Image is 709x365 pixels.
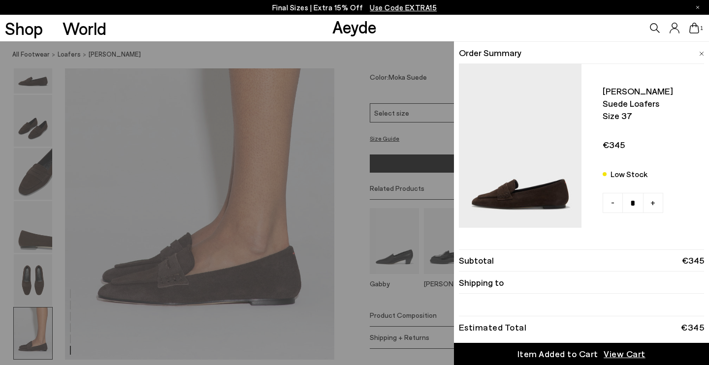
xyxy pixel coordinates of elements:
[459,47,521,59] span: Order Summary
[650,196,655,209] span: +
[272,1,437,14] p: Final Sizes | Extra 15% Off
[699,26,704,31] span: 1
[611,196,614,209] span: -
[682,254,704,267] span: €345
[459,249,705,272] li: Subtotal
[643,193,663,213] a: +
[459,324,527,331] div: Estimated Total
[611,168,647,181] div: Low Stock
[370,3,437,12] span: Navigate to /collections/ss25-final-sizes
[454,343,709,365] a: Item Added to Cart View Cart
[459,64,581,234] img: AEYDE-ALFIE-COW-SUEDE-LEATHER-MOKA-1_900x.jpg
[5,20,43,37] a: Shop
[603,193,623,213] a: -
[459,276,504,289] span: Shipping to
[517,348,598,360] div: Item Added to Cart
[332,16,377,37] a: Aeyde
[63,20,106,37] a: World
[603,110,699,122] span: Size 37
[603,85,699,110] span: [PERSON_NAME] suede loafers
[603,139,699,151] span: €345
[604,348,645,360] span: View Cart
[689,23,699,33] a: 1
[681,324,704,331] div: €345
